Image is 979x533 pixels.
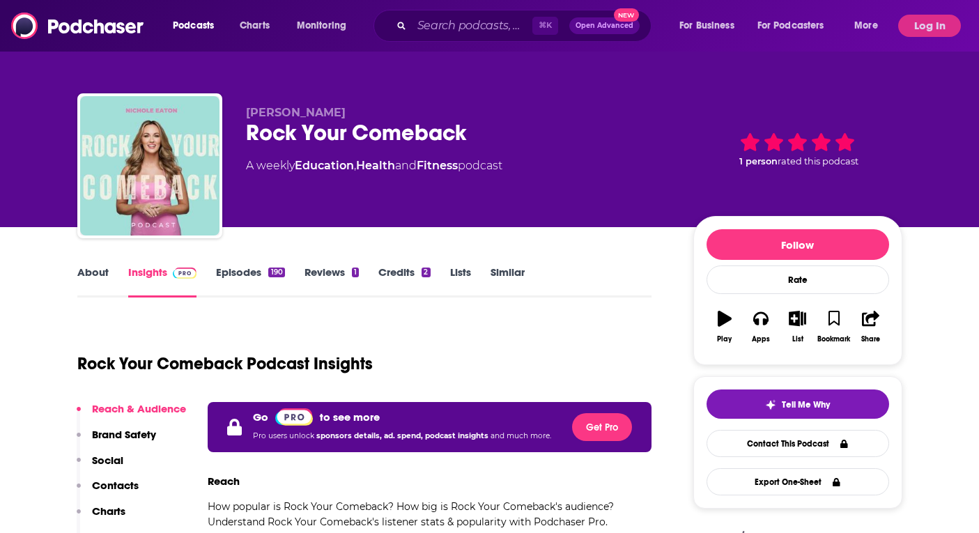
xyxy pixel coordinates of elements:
button: Share [852,302,888,352]
div: List [792,335,803,343]
img: Podchaser Pro [275,408,314,426]
p: Contacts [92,479,139,492]
div: Play [717,335,732,343]
span: and [395,159,417,172]
p: How popular is Rock Your Comeback? How big is Rock Your Comeback's audience? Understand Rock Your... [208,499,652,530]
span: For Business [679,16,734,36]
span: Podcasts [173,16,214,36]
button: Reach & Audience [77,402,186,428]
span: ⌘ K [532,17,558,35]
button: tell me why sparkleTell Me Why [707,389,889,419]
span: 1 person [739,156,778,167]
button: Follow [707,229,889,260]
span: Charts [240,16,270,36]
span: New [614,8,639,22]
div: 190 [268,268,284,277]
button: Get Pro [572,413,632,441]
div: A weekly podcast [246,157,502,174]
div: 2 [422,268,430,277]
span: rated this podcast [778,156,858,167]
p: Reach & Audience [92,402,186,415]
a: Similar [491,265,525,298]
button: open menu [845,15,895,37]
div: 1 [352,268,359,277]
img: Podchaser - Follow, Share and Rate Podcasts [11,13,145,39]
a: InsightsPodchaser Pro [128,265,197,298]
button: Bookmark [816,302,852,352]
h3: Reach [208,474,240,488]
a: Education [295,159,354,172]
span: For Podcasters [757,16,824,36]
div: Apps [752,335,770,343]
button: open menu [287,15,364,37]
button: Open AdvancedNew [569,17,640,34]
span: , [354,159,356,172]
h1: Rock Your Comeback Podcast Insights [77,353,373,374]
div: Bookmark [817,335,850,343]
span: Tell Me Why [782,399,830,410]
button: Play [707,302,743,352]
img: Rock Your Comeback [80,96,219,235]
button: open menu [670,15,752,37]
button: Apps [743,302,779,352]
img: tell me why sparkle [765,399,776,410]
a: Charts [231,15,278,37]
span: Monitoring [297,16,346,36]
span: Open Advanced [576,22,633,29]
button: open menu [748,15,845,37]
a: Lists [450,265,471,298]
p: Go [253,410,268,424]
div: Search podcasts, credits, & more... [387,10,665,42]
a: Contact This Podcast [707,430,889,457]
button: Contacts [77,479,139,504]
p: Charts [92,504,125,518]
a: Fitness [417,159,458,172]
p: to see more [320,410,380,424]
p: Social [92,454,123,467]
button: Brand Safety [77,428,156,454]
div: 1 personrated this podcast [693,106,902,192]
button: Export One-Sheet [707,468,889,495]
p: Pro users unlock and much more. [253,426,551,447]
button: open menu [163,15,232,37]
span: [PERSON_NAME] [246,106,346,119]
a: About [77,265,109,298]
input: Search podcasts, credits, & more... [412,15,532,37]
button: Log In [898,15,961,37]
a: Episodes190 [216,265,284,298]
a: Credits2 [378,265,430,298]
a: Health [356,159,395,172]
a: Reviews1 [305,265,359,298]
button: Charts [77,504,125,530]
div: Share [861,335,880,343]
span: sponsors details, ad. spend, podcast insights [316,431,491,440]
button: List [779,302,815,352]
span: More [854,16,878,36]
p: Brand Safety [92,428,156,441]
button: Social [77,454,123,479]
img: Podchaser Pro [173,268,197,279]
a: Pro website [275,408,314,426]
div: Rate [707,265,889,294]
